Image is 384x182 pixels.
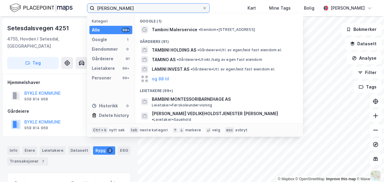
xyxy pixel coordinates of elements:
a: Improve this map [326,177,356,181]
div: Historikk [92,102,118,109]
div: Kategori [92,19,132,23]
span: BAMBINI MONTESSORIBARNEHAGE AS [152,96,296,103]
div: Kart [247,4,256,12]
span: • [197,48,199,52]
div: Kontrollprogram for chat [354,153,384,182]
div: Leietakere (99+) [135,84,303,94]
div: velg [212,128,220,133]
img: logo.f888ab2527a4732fd821a326f86c7f29.svg [10,3,73,13]
div: 7 [40,158,46,164]
span: Gårdeiere • Utl. av egen/leid fast eiendom el. [197,48,282,52]
a: OpenStreetMap [295,177,325,181]
span: LAMINI INVEST AS [152,66,189,73]
span: Gårdeiere • Utvikl./salg av egen fast eiendom [177,57,262,62]
div: Google (1) [135,14,303,25]
div: Delete history [99,112,129,119]
div: Alle [92,26,100,34]
div: 4755, Hovden I Setesdal, [GEOGRAPHIC_DATA] [7,35,104,50]
span: • [199,27,200,32]
div: Ctrl + k [92,127,108,133]
div: Personer [92,74,111,82]
span: • [177,57,178,62]
span: Tambini Malerservice [152,26,197,33]
span: Leietaker • Førskoleundervisning [152,103,212,108]
div: esc [225,127,234,133]
span: Eiendom • [STREET_ADDRESS] [199,27,255,32]
div: Leietakere [92,65,115,72]
div: 99+ [121,66,130,71]
div: 0 [125,103,130,108]
div: Google [92,36,107,43]
div: avbryt [235,128,247,133]
button: Analyse [347,52,382,64]
div: Mine Tags [269,4,291,12]
button: Tags [354,81,382,93]
div: 958 814 968 [24,97,48,102]
button: Filter [353,67,382,79]
div: Leietakere [40,146,66,155]
div: 0 [125,47,130,52]
span: • [152,117,154,122]
button: Tag [7,57,59,69]
div: Hjemmelshaver [7,79,130,86]
div: Setesdalsvegen 4251 [7,23,70,33]
span: Leietaker • Sauehold [152,117,191,122]
div: Bolig [304,4,314,12]
div: 99+ [121,28,130,32]
div: Eiere [22,146,37,155]
span: TAMINO AS [152,56,175,63]
span: TAMBINI HOLDING AS [152,46,196,54]
div: tab [130,127,139,133]
div: neste kategori [140,128,168,133]
span: • [190,67,192,71]
button: Datasett [345,38,382,50]
div: [PERSON_NAME] [331,4,365,12]
div: Bygg [93,146,115,155]
div: Gårdeiere (91) [135,34,303,45]
a: Mapbox [278,177,294,181]
div: Gårdeiere [7,108,130,115]
div: Transaksjoner [7,157,48,166]
div: Datasett [68,146,91,155]
span: [PERSON_NAME] VEDLIKEHOLDSTJENESTER [PERSON_NAME] [152,110,278,117]
div: markere [185,128,201,133]
div: 2 [107,148,113,154]
span: Gårdeiere • Utl. av egen/leid fast eiendom el. [190,67,275,72]
button: Bokmerker [341,23,382,35]
div: 958 814 968 [24,126,48,130]
button: og 88 til [152,75,169,82]
input: Søk på adresse, matrikkel, gårdeiere, leietakere eller personer [94,4,202,13]
div: 1 [125,37,130,42]
div: 91 [125,56,130,61]
div: ESG [118,146,130,155]
div: Eiendommer [92,46,118,53]
div: nytt søk [109,128,125,133]
div: Gårdeiere [92,55,113,62]
iframe: Chat Widget [354,153,384,182]
div: 99+ [121,76,130,80]
div: Info [7,146,20,155]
